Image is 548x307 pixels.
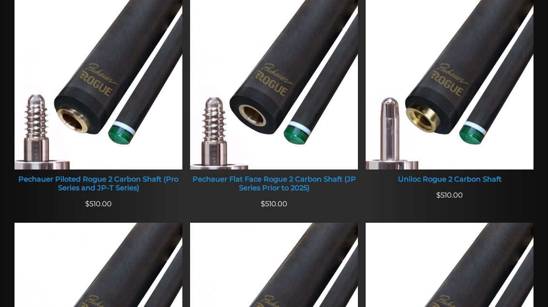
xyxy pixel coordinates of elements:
[436,191,441,200] span: $
[261,200,287,209] span: 510.00
[85,200,89,209] span: $
[190,176,358,193] div: Pechauer Flat Face Rogue 2 Carbon Shaft (JP Series Prior to 2025)
[261,200,265,209] span: $
[436,191,463,200] span: 510.00
[366,176,533,184] div: Uniloc Rogue 2 Carbon Shaft
[15,176,182,193] div: Pechauer Piloted Rogue 2 Carbon Shaft (Pro Series and JP-T Series)
[85,200,112,209] span: 510.00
